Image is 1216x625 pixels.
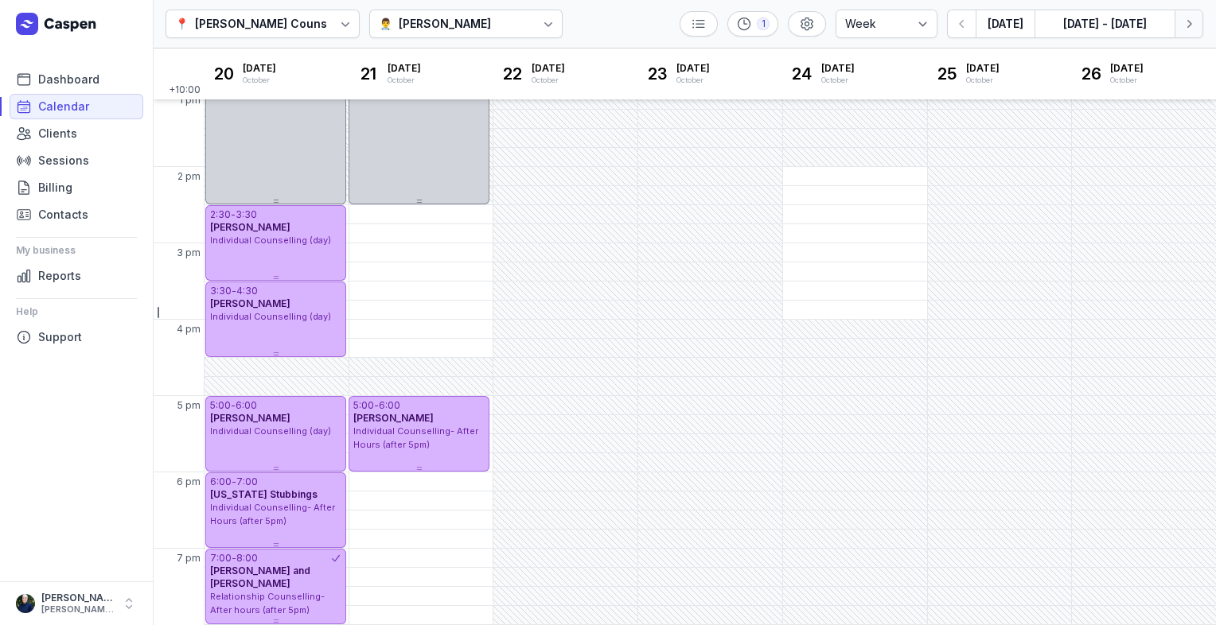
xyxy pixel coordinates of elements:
div: - [232,552,236,565]
div: 8:00 [236,552,258,565]
span: 1 pm [179,94,201,107]
div: 25 [934,61,960,87]
div: - [232,476,236,488]
span: Clients [38,124,77,143]
span: Support [38,328,82,347]
span: [PERSON_NAME] [353,412,434,424]
div: 5:00 [210,399,231,412]
div: - [374,399,379,412]
div: October [966,75,1000,86]
span: 3 pm [177,247,201,259]
div: 6:00 [379,399,400,412]
div: [PERSON_NAME][EMAIL_ADDRESS][DOMAIN_NAME][PERSON_NAME] [41,604,115,615]
span: 2 pm [177,170,201,183]
span: Reports [38,266,81,285]
div: - [232,285,236,297]
button: [DATE] - [DATE] [1035,10,1175,38]
div: 4:30 [236,285,258,297]
span: [US_STATE] Stubbings [210,488,318,500]
span: Individual Counselling- After Hours (after 5pm) [210,502,335,526]
span: 5 pm [177,399,201,412]
div: October [243,75,276,86]
div: 6:00 [236,399,257,412]
div: Help [16,299,137,324]
span: [DATE] [388,62,421,75]
span: [DATE] [821,62,855,75]
span: [PERSON_NAME] and [PERSON_NAME] [210,565,310,589]
img: User profile image [16,594,35,613]
span: +10:00 [169,83,204,99]
span: Sessions [38,151,89,170]
div: October [388,75,421,86]
div: October [821,75,855,86]
span: [PERSON_NAME] [210,412,290,424]
div: 3:30 [210,285,232,297]
div: [PERSON_NAME] [399,14,491,33]
div: - [231,208,236,221]
span: 4 pm [177,323,201,336]
span: Contacts [38,205,88,224]
div: 2:30 [210,208,231,221]
span: Dashboard [38,70,99,89]
div: [PERSON_NAME] Counselling [195,14,358,33]
div: My business [16,238,137,263]
div: 5:00 [353,399,374,412]
div: 3:30 [236,208,257,221]
span: [DATE] [676,62,710,75]
span: 6 pm [177,476,201,488]
div: [PERSON_NAME] [41,592,115,604]
button: [DATE] [976,10,1035,38]
div: 6:00 [210,476,232,488]
div: 21 [356,61,381,87]
span: [DATE] [1110,62,1144,75]
div: 23 [645,61,670,87]
span: Individual Counselling- After Hours (after 5pm) [353,425,478,450]
span: Relationship Counselling- After hours (after 5pm) [210,591,325,615]
div: 👨‍⚕️ [379,14,392,33]
div: 7:00 [236,476,258,488]
span: Individual Counselling (day) [210,235,331,246]
span: 7 pm [177,552,201,565]
span: Billing [38,178,72,197]
div: October [676,75,710,86]
div: 24 [789,61,815,87]
span: [PERSON_NAME] [210,297,290,309]
div: 7:00 [210,552,232,565]
span: [DATE] [243,62,276,75]
span: Individual Counselling (day) [210,425,331,437]
span: [DATE] [532,62,565,75]
span: Calendar [38,97,89,116]
div: 22 [500,61,525,87]
div: 1 [757,17,770,30]
div: 26 [1078,61,1104,87]
span: [PERSON_NAME] [210,221,290,233]
span: Individual Counselling (day) [210,311,331,322]
div: 20 [211,61,236,87]
div: October [1110,75,1144,86]
div: October [532,75,565,86]
div: 📍 [175,14,189,33]
span: [DATE] [966,62,1000,75]
div: - [231,399,236,412]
